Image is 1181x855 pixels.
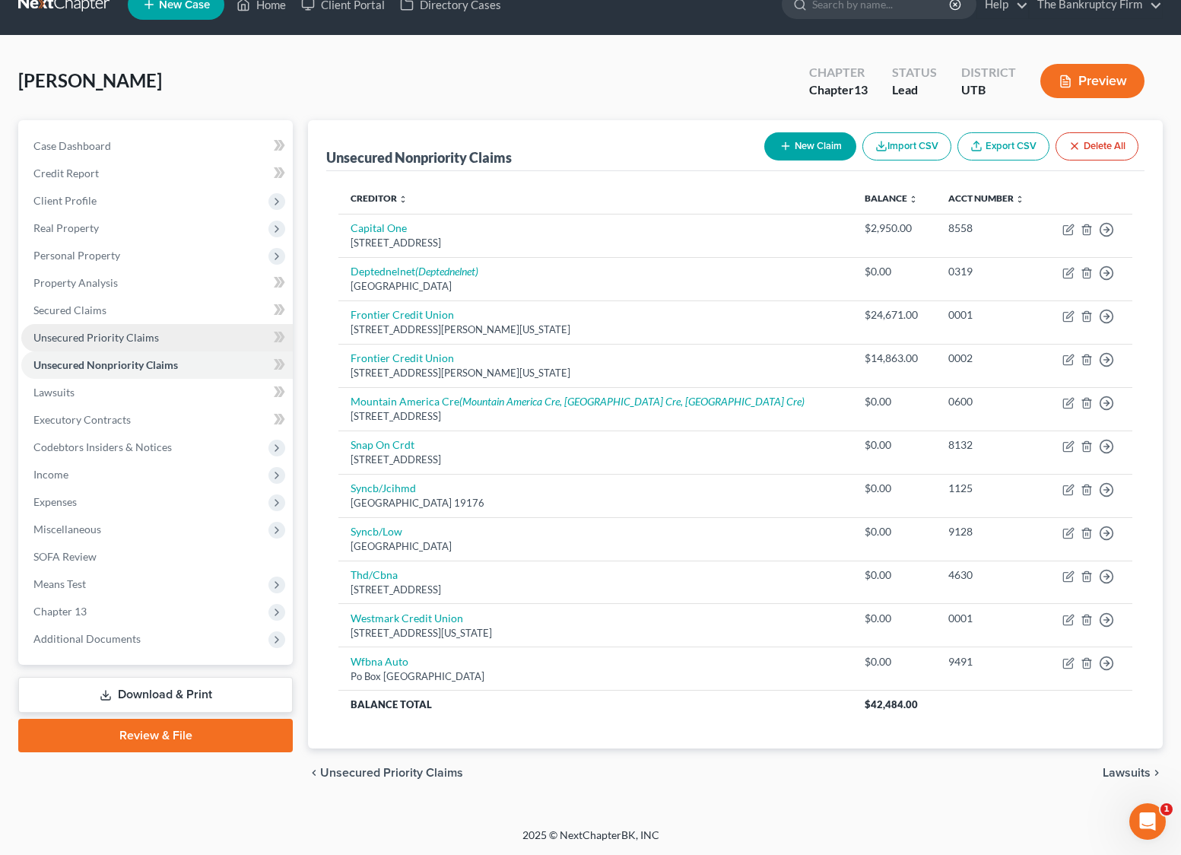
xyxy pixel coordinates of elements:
[865,307,924,323] div: $24,671.00
[948,481,1032,496] div: 1125
[351,496,840,510] div: [GEOGRAPHIC_DATA] 19176
[948,654,1032,669] div: 9491
[33,550,97,563] span: SOFA Review
[1129,803,1166,840] iframe: Intercom live chat
[351,525,402,538] a: Syncb/Low
[948,192,1024,204] a: Acct Number unfold_more
[157,828,1024,855] div: 2025 © NextChapterBK, INC
[33,468,68,481] span: Income
[1103,767,1163,779] button: Lawsuits chevron_right
[809,81,868,99] div: Chapter
[865,698,918,710] span: $42,484.00
[351,583,840,597] div: [STREET_ADDRESS]
[33,577,86,590] span: Means Test
[764,132,856,161] button: New Claim
[865,394,924,409] div: $0.00
[18,677,293,713] a: Download & Print
[33,605,87,618] span: Chapter 13
[948,437,1032,453] div: 8132
[865,524,924,539] div: $0.00
[326,148,512,167] div: Unsecured Nonpriority Claims
[1040,64,1144,98] button: Preview
[33,167,99,180] span: Credit Report
[351,438,414,451] a: Snap On Crdt
[351,626,840,640] div: [STREET_ADDRESS][US_STATE]
[351,655,408,668] a: Wfbna Auto
[308,767,463,779] button: chevron_left Unsecured Priority Claims
[948,567,1032,583] div: 4630
[21,324,293,351] a: Unsecured Priority Claims
[18,69,162,91] span: [PERSON_NAME]
[351,366,840,380] div: [STREET_ADDRESS][PERSON_NAME][US_STATE]
[33,386,75,399] span: Lawsuits
[865,481,924,496] div: $0.00
[33,221,99,234] span: Real Property
[948,264,1032,279] div: 0319
[21,543,293,571] a: SOFA Review
[948,307,1032,323] div: 0001
[1056,132,1138,161] button: Delete All
[892,81,937,99] div: Lead
[1015,195,1024,204] i: unfold_more
[21,379,293,406] a: Lawsuits
[351,453,840,467] div: [STREET_ADDRESS]
[351,192,408,204] a: Creditor unfold_more
[398,195,408,204] i: unfold_more
[1103,767,1151,779] span: Lawsuits
[948,394,1032,409] div: 0600
[961,64,1016,81] div: District
[351,308,454,321] a: Frontier Credit Union
[33,523,101,536] span: Miscellaneous
[351,323,840,337] div: [STREET_ADDRESS][PERSON_NAME][US_STATE]
[21,269,293,297] a: Property Analysis
[320,767,463,779] span: Unsecured Priority Claims
[865,611,924,626] div: $0.00
[33,249,120,262] span: Personal Property
[351,669,840,684] div: Po Box [GEOGRAPHIC_DATA]
[33,276,118,289] span: Property Analysis
[33,331,159,344] span: Unsecured Priority Claims
[948,221,1032,236] div: 8558
[865,351,924,366] div: $14,863.00
[338,691,852,718] th: Balance Total
[1160,803,1173,815] span: 1
[351,279,840,294] div: [GEOGRAPHIC_DATA]
[459,395,805,408] i: (Mountain America Cre, [GEOGRAPHIC_DATA] Cre, [GEOGRAPHIC_DATA] Cre)
[862,132,951,161] button: Import CSV
[21,351,293,379] a: Unsecured Nonpriority Claims
[33,495,77,508] span: Expenses
[33,304,106,316] span: Secured Claims
[865,221,924,236] div: $2,950.00
[351,612,463,625] a: Westmark Credit Union
[351,395,805,408] a: Mountain America Cre(Mountain America Cre, [GEOGRAPHIC_DATA] Cre, [GEOGRAPHIC_DATA] Cre)
[21,406,293,434] a: Executory Contracts
[809,64,868,81] div: Chapter
[892,64,937,81] div: Status
[33,440,172,453] span: Codebtors Insiders & Notices
[351,409,840,424] div: [STREET_ADDRESS]
[18,719,293,752] a: Review & File
[351,351,454,364] a: Frontier Credit Union
[948,611,1032,626] div: 0001
[33,139,111,152] span: Case Dashboard
[351,221,407,234] a: Capital One
[351,539,840,554] div: [GEOGRAPHIC_DATA]
[865,264,924,279] div: $0.00
[351,568,398,581] a: Thd/Cbna
[33,413,131,426] span: Executory Contracts
[33,358,178,371] span: Unsecured Nonpriority Claims
[351,265,478,278] a: Deptednelnet(Deptednelnet)
[21,132,293,160] a: Case Dashboard
[865,567,924,583] div: $0.00
[909,195,918,204] i: unfold_more
[21,297,293,324] a: Secured Claims
[865,654,924,669] div: $0.00
[865,437,924,453] div: $0.00
[948,524,1032,539] div: 9128
[33,632,141,645] span: Additional Documents
[865,192,918,204] a: Balance unfold_more
[33,194,97,207] span: Client Profile
[948,351,1032,366] div: 0002
[1151,767,1163,779] i: chevron_right
[415,265,478,278] i: (Deptednelnet)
